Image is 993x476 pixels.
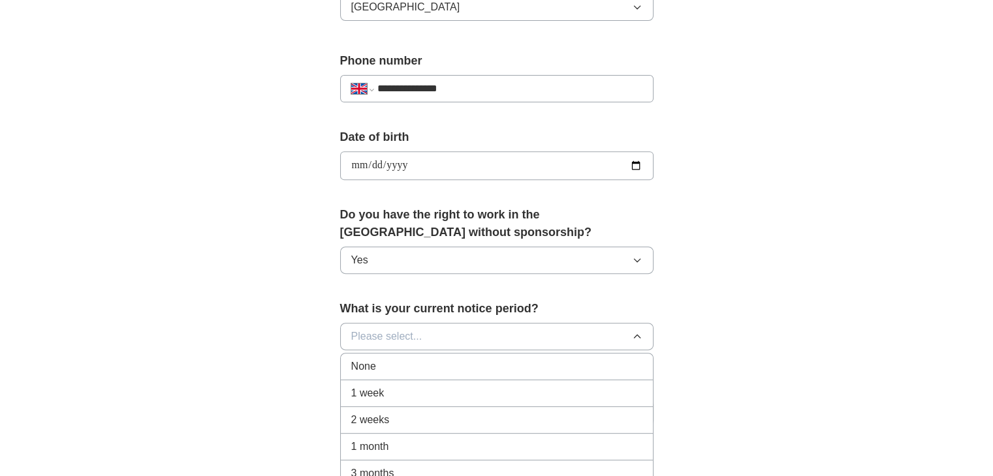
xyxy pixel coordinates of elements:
[340,52,654,70] label: Phone number
[340,323,654,350] button: Please select...
[351,359,376,374] span: None
[351,439,389,454] span: 1 month
[351,412,390,428] span: 2 weeks
[340,128,654,146] label: Date of birth
[340,206,654,241] label: Do you have the right to work in the [GEOGRAPHIC_DATA] without sponsorship?
[351,385,385,401] span: 1 week
[351,252,368,268] span: Yes
[340,300,654,318] label: What is your current notice period?
[340,246,654,274] button: Yes
[351,329,422,344] span: Please select...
